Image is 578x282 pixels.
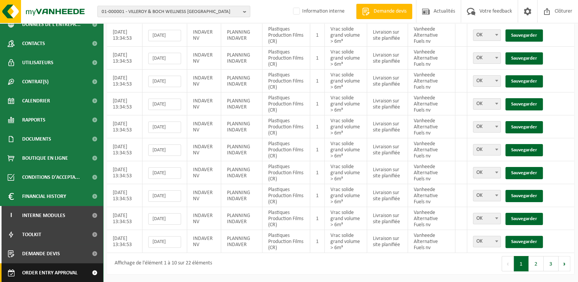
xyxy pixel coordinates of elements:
span: OK [473,99,500,109]
td: INDAVER NV [187,184,221,207]
td: PLANNING INDAVER [221,207,262,230]
td: [DATE] 13:34:53 [107,115,142,138]
td: PLANNING INDAVER [221,115,262,138]
td: [DATE] 13:34:53 [107,47,142,70]
td: Livraison sur site planifiée [367,47,408,70]
td: Plastiques Production Films (CR) [262,92,310,115]
td: Livraison sur site planifiée [367,184,408,207]
button: 01-000001 - VILLEROY & BOCH WELLNESS [GEOGRAPHIC_DATA] [97,6,250,17]
td: Livraison sur site planifiée [367,115,408,138]
span: OK [473,167,500,178]
td: PLANNING INDAVER [221,161,262,184]
td: 1 [310,115,325,138]
span: Contrat(s) [22,72,49,91]
td: Vrac solide grand volume > 6m³ [325,47,367,70]
td: Vrac solide grand volume > 6m³ [325,161,367,184]
td: [DATE] 13:34:53 [107,24,142,47]
a: Sauvegarder [505,190,543,202]
span: Toolkit [22,225,41,244]
td: 1 [310,207,325,230]
td: PLANNING INDAVER [221,47,262,70]
td: [DATE] 13:34:53 [107,161,142,184]
td: Plastiques Production Films (CR) [262,115,310,138]
td: Vrac solide grand volume > 6m³ [325,24,367,47]
span: OK [473,29,501,41]
button: 1 [514,256,529,271]
td: Vrac solide grand volume > 6m³ [325,70,367,92]
a: Sauvegarder [505,121,543,133]
td: Livraison sur site planifiée [367,92,408,115]
td: PLANNING INDAVER [221,230,262,253]
td: Plastiques Production Films (CR) [262,24,310,47]
td: INDAVER NV [187,115,221,138]
td: Plastiques Production Films (CR) [262,184,310,207]
td: 1 [310,161,325,184]
td: Plastiques Production Films (CR) [262,47,310,70]
span: Calendrier [22,91,50,110]
span: Utilisateurs [22,53,53,72]
td: Vrac solide grand volume > 6m³ [325,207,367,230]
a: Sauvegarder [505,236,543,248]
span: OK [473,144,500,155]
span: OK [473,122,500,132]
td: Vrac solide grand volume > 6m³ [325,92,367,115]
a: Sauvegarder [505,167,543,179]
td: [DATE] 13:34:53 [107,207,142,230]
td: PLANNING INDAVER [221,24,262,47]
td: 1 [310,70,325,92]
span: OK [473,53,500,63]
a: Sauvegarder [505,98,543,110]
td: Plastiques Production Films (CR) [262,230,310,253]
span: OK [473,236,501,247]
span: Données de l'entrepr... [22,15,81,34]
td: Vanheede Alternative Fuels nv [408,92,455,115]
td: Livraison sur site planifiée [367,24,408,47]
span: Demande devis [372,8,408,15]
td: INDAVER NV [187,70,221,92]
span: OK [473,30,500,41]
td: INDAVER NV [187,138,221,161]
td: PLANNING INDAVER [221,70,262,92]
span: OK [473,75,501,87]
span: Interne modules [22,206,65,225]
span: OK [473,76,500,86]
span: OK [473,144,501,156]
button: 3 [544,256,559,271]
td: Livraison sur site planifiée [367,230,408,253]
td: Plastiques Production Films (CR) [262,161,310,184]
td: 1 [310,47,325,70]
a: Sauvegarder [505,29,543,42]
td: Plastiques Production Films (CR) [262,70,310,92]
td: Livraison sur site planifiée [367,207,408,230]
span: OK [473,190,500,201]
span: OK [473,52,501,64]
button: Previous [502,256,514,271]
td: 1 [310,230,325,253]
span: OK [473,121,501,133]
td: Plastiques Production Films (CR) [262,207,310,230]
td: Vanheede Alternative Fuels nv [408,184,455,207]
td: [DATE] 13:34:53 [107,184,142,207]
td: Vrac solide grand volume > 6m³ [325,184,367,207]
span: Boutique en ligne [22,149,68,168]
td: [DATE] 13:34:53 [107,92,142,115]
td: INDAVER NV [187,92,221,115]
span: Contacts [22,34,45,53]
td: INDAVER NV [187,161,221,184]
a: Demande devis [356,4,412,19]
td: Livraison sur site planifiée [367,70,408,92]
td: [DATE] 13:34:53 [107,70,142,92]
a: Sauvegarder [505,213,543,225]
td: Plastiques Production Films (CR) [262,138,310,161]
td: Vanheede Alternative Fuels nv [408,47,455,70]
td: [DATE] 13:34:53 [107,138,142,161]
td: PLANNING INDAVER [221,184,262,207]
span: 01-000001 - VILLEROY & BOCH WELLNESS [GEOGRAPHIC_DATA] [102,6,240,18]
a: Sauvegarder [505,144,543,156]
span: Conditions d'accepta... [22,168,80,187]
td: Vanheede Alternative Fuels nv [408,161,455,184]
a: Sauvegarder [505,52,543,65]
td: Vanheede Alternative Fuels nv [408,70,455,92]
td: Vrac solide grand volume > 6m³ [325,138,367,161]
